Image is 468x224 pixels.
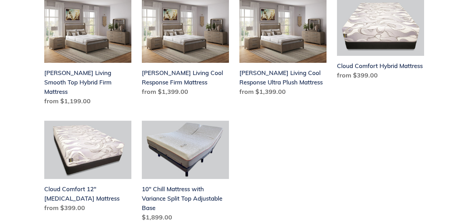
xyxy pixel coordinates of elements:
a: Cloud Comfort 12" Memory Foam Mattress [44,121,131,215]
